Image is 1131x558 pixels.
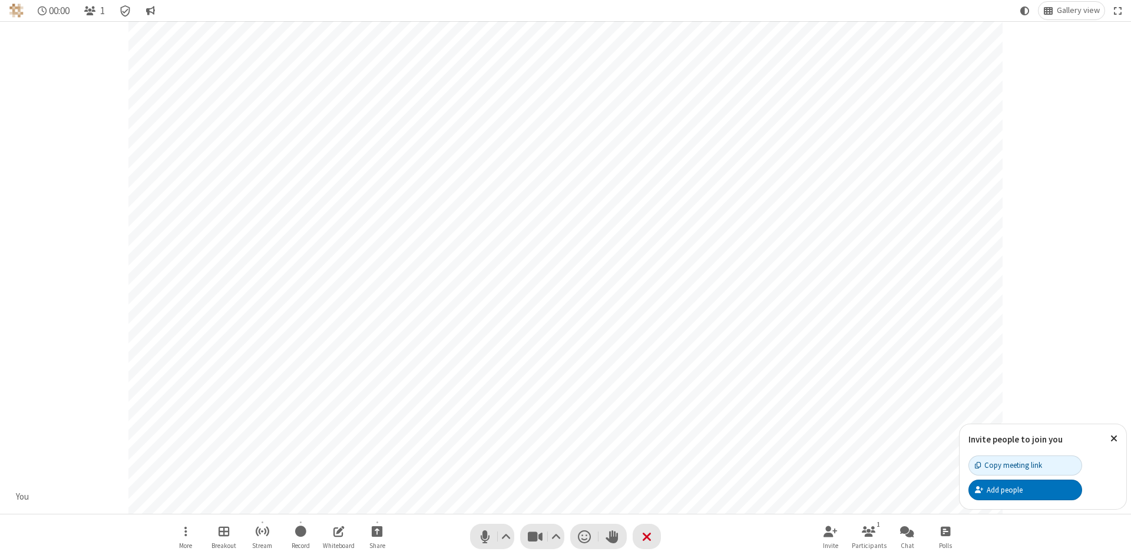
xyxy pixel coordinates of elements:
button: Open participant list [851,520,887,553]
span: Gallery view [1057,6,1100,15]
button: Fullscreen [1109,2,1127,19]
div: Timer [33,2,75,19]
span: 00:00 [49,5,70,16]
div: You [12,490,34,504]
button: Send a reaction [570,524,598,549]
button: Start streaming [244,520,280,553]
button: Open shared whiteboard [321,520,356,553]
div: 1 [874,519,884,530]
button: Audio settings [498,524,514,549]
button: Manage Breakout Rooms [206,520,242,553]
label: Invite people to join you [968,434,1063,445]
button: Close popover [1102,424,1126,453]
div: Meeting details Encryption enabled [114,2,137,19]
button: Open menu [168,520,203,553]
button: Copy meeting link [968,455,1082,476]
span: Participants [852,542,887,549]
button: Add people [968,480,1082,500]
button: Stop video (Alt+V) [520,524,564,549]
button: Change layout [1039,2,1104,19]
button: Start recording [283,520,318,553]
button: Video setting [548,524,564,549]
span: Stream [252,542,272,549]
img: QA Selenium DO NOT DELETE OR CHANGE [9,4,24,18]
button: Open poll [928,520,963,553]
button: Start sharing [359,520,395,553]
span: Chat [901,542,914,549]
button: Invite participants (Alt+I) [813,520,848,553]
span: Whiteboard [323,542,355,549]
span: 1 [100,5,105,16]
span: Record [292,542,310,549]
button: Mute (Alt+A) [470,524,514,549]
div: Copy meeting link [975,460,1042,471]
button: Using system theme [1016,2,1034,19]
button: Raise hand [598,524,627,549]
button: Open chat [889,520,925,553]
button: Open participant list [79,2,110,19]
span: Polls [939,542,952,549]
button: End or leave meeting [633,524,661,549]
span: Invite [823,542,838,549]
span: Breakout [211,542,236,549]
span: More [179,542,192,549]
button: Conversation [141,2,160,19]
span: Share [369,542,385,549]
